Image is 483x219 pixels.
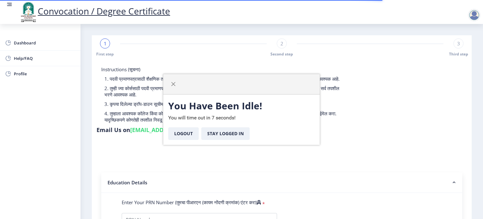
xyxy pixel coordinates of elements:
[457,40,460,47] span: 3
[101,172,462,193] nb-accordion-item-header: Education Details
[449,51,468,57] span: Third step
[101,66,140,72] span: Instructions (सूचना)
[14,55,75,62] span: Help/FAQ
[168,127,199,140] button: Logout
[97,126,226,134] h6: Email Us on
[19,1,38,23] img: logo
[104,101,342,107] p: 3. कृपया दिलेल्या ड्रॉप-डाउन सूचीमधून कॉलेज आणि कोर्सचे नाव निवडा. ते स्वहस्ते टाइप करू नका.
[122,199,261,205] label: Enter Your PRN Number (तुमचा पीआरएन (कायम नोंदणी क्रमांक) एंटर करा)
[270,51,293,57] span: Second step
[104,76,342,82] p: 1. पदवी प्रमाणपत्रासाठी शैक्षणिक तपशील चरणावर, तुम्हाला तुमच्या अंतिम पदवी दीक्षांत प्रमाणपत्रासा...
[14,39,75,47] span: Dashboard
[14,70,75,78] span: Profile
[104,110,342,123] p: 4. तुम्हाला आवश्यक कॉलेज किंवा कोर्सचे नाव न मिळाल्यास, कृपया तुमच्या मार्कशीटची स्कॅन केलेली प्र...
[163,95,320,145] div: You will time out in 7 seconds!
[104,85,342,98] p: 2. तुम्ही ज्या कोर्ससाठी पदवी प्रमाणपत्रासाठी अर्ज करत आहात त्या अभ्यासक्रमाच्या नवीनतम जारी केले...
[130,126,226,134] a: [EMAIL_ADDRESS][DOMAIN_NAME]
[104,40,107,47] span: 1
[96,51,114,57] span: First step
[168,100,315,112] h3: You Have Been Idle!
[280,40,283,47] span: 2
[201,127,250,140] button: Stay Logged In
[19,5,170,17] a: Convocation / Degree Certificate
